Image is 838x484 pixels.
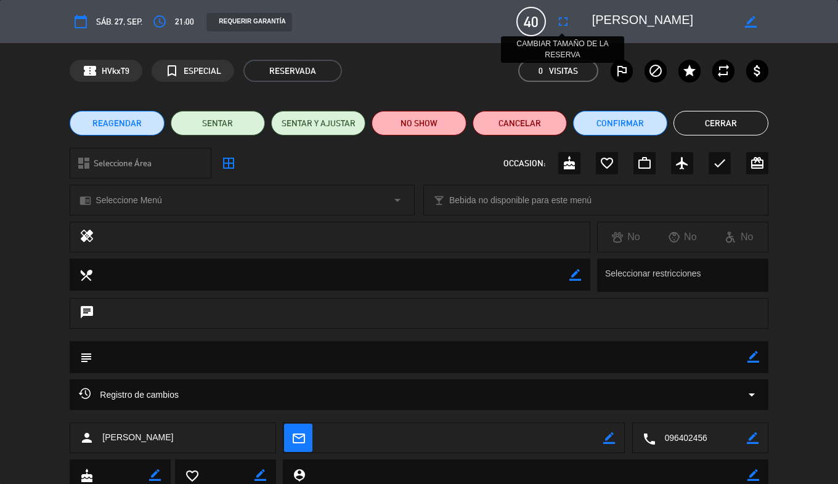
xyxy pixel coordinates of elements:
button: calendar_today [70,10,92,33]
i: local_phone [642,432,656,445]
div: No [711,229,768,245]
i: border_color [254,469,266,481]
button: Confirmar [573,111,667,135]
span: HVkxT9 [102,64,129,78]
i: outlined_flag [614,63,629,78]
i: fullscreen [556,14,571,29]
i: border_color [603,432,615,444]
i: border_color [149,469,161,481]
span: [PERSON_NAME] [102,430,173,445]
i: local_bar [433,195,445,206]
i: chat [79,305,94,322]
span: REAGENDAR [92,117,142,130]
div: CAMBIAR TAMAÑO DE LA RESERVA [501,36,624,63]
i: border_color [745,16,757,28]
i: favorite_border [600,156,614,171]
i: card_giftcard [750,156,765,171]
span: Seleccione Menú [96,193,161,208]
span: confirmation_number [83,63,97,78]
i: dashboard [76,156,91,171]
i: airplanemode_active [675,156,690,171]
i: repeat [716,63,731,78]
em: Visitas [549,64,578,78]
i: block [648,63,663,78]
i: local_dining [79,268,92,281]
div: No [598,229,654,245]
span: RESERVADA [243,60,342,82]
button: NO SHOW [372,111,466,135]
span: Seleccione Área [94,156,152,171]
span: sáb. 27, sep. [96,15,142,29]
i: check [712,156,727,171]
i: calendar_today [73,14,88,29]
button: SENTAR [171,111,265,135]
button: access_time [148,10,171,33]
i: border_color [747,469,759,481]
i: cake [79,469,93,482]
span: 0 [539,64,543,78]
i: border_color [569,269,581,281]
i: favorite_border [185,469,198,482]
i: cake [562,156,577,171]
span: OCCASION: [503,156,545,171]
button: Cerrar [673,111,768,135]
button: fullscreen [552,10,574,33]
i: mail_outline [291,431,305,445]
span: Registro de cambios [79,387,179,402]
button: SENTAR Y AJUSTAR [271,111,365,135]
i: person_pin [292,468,306,482]
span: 21:00 [175,15,194,29]
i: border_color [747,351,759,363]
i: border_color [747,432,759,444]
span: Bebida no disponible para este menú [449,193,592,208]
i: border_all [221,156,236,171]
div: REQUERIR GARANTÍA [206,13,291,31]
i: star [682,63,697,78]
i: healing [79,228,94,246]
div: No [654,229,711,245]
button: Cancelar [473,111,567,135]
span: 40 [516,7,546,36]
i: work_outline [637,156,652,171]
button: REAGENDAR [70,111,164,135]
i: access_time [152,14,167,29]
i: turned_in_not [165,63,179,78]
span: ESPECIAL [184,64,221,78]
i: person [79,430,94,445]
i: subject [79,350,92,364]
i: chrome_reader_mode [79,195,91,206]
i: arrow_drop_down [390,193,405,208]
i: attach_money [750,63,765,78]
i: arrow_drop_down [744,387,759,402]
